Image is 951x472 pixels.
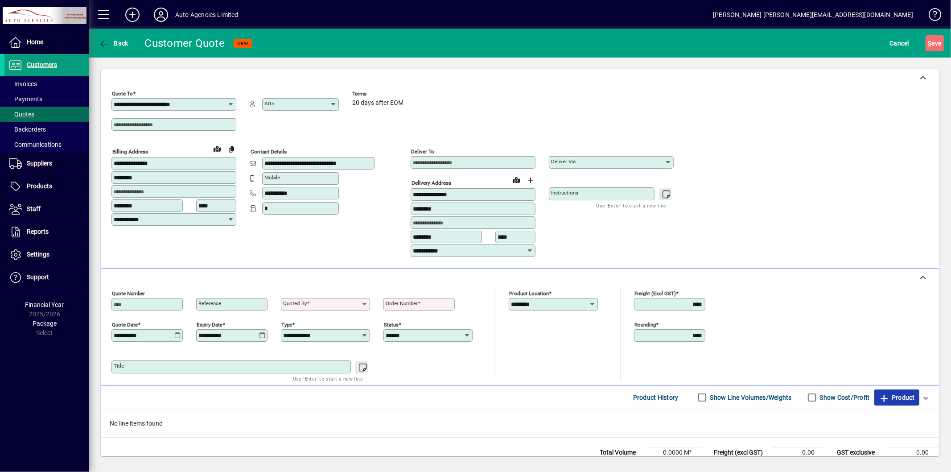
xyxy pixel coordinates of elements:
[9,141,62,148] span: Communications
[27,228,49,235] span: Reports
[175,8,239,22] div: Auto Agencies Limited
[27,61,57,68] span: Customers
[4,153,89,175] a: Suppliers
[928,40,931,47] span: S
[630,389,682,406] button: Product History
[886,447,939,458] td: 0.00
[9,80,37,87] span: Invoices
[4,91,89,107] a: Payments
[386,300,418,306] mat-label: Order number
[9,111,34,118] span: Quotes
[922,2,940,31] a: Knowledge Base
[879,390,915,405] span: Product
[118,7,147,23] button: Add
[9,126,46,133] span: Backorders
[634,321,656,327] mat-label: Rounding
[551,190,578,196] mat-label: Instructions
[264,174,280,181] mat-label: Mobile
[384,321,399,327] mat-label: Status
[33,320,57,327] span: Package
[27,160,52,167] span: Suppliers
[832,447,886,458] td: GST exclusive
[281,321,292,327] mat-label: Type
[888,35,912,51] button: Cancel
[293,373,363,384] mat-hint: Use 'Enter' to start a new line
[283,300,307,306] mat-label: Quoted by
[928,36,942,50] span: ave
[96,35,131,51] button: Back
[772,447,825,458] td: 0.00
[597,200,667,211] mat-hint: Use 'Enter' to start a new line
[352,99,403,107] span: 20 days after EOM
[224,142,239,156] button: Copy to Delivery address
[112,321,138,327] mat-label: Quote date
[27,273,49,281] span: Support
[352,91,406,97] span: Terms
[27,251,49,258] span: Settings
[509,290,549,296] mat-label: Product location
[112,91,133,97] mat-label: Quote To
[649,447,702,458] td: 0.0000 M³
[595,447,649,458] td: Total Volume
[264,100,274,107] mat-label: Attn
[27,205,41,212] span: Staff
[4,137,89,152] a: Communications
[4,107,89,122] a: Quotes
[197,321,222,327] mat-label: Expiry date
[4,244,89,266] a: Settings
[4,31,89,54] a: Home
[509,173,523,187] a: View on map
[4,175,89,198] a: Products
[926,35,944,51] button: Save
[101,410,939,437] div: No line items found
[551,158,576,165] mat-label: Deliver via
[89,35,138,51] app-page-header-button: Back
[709,447,772,458] td: Freight (excl GST)
[25,301,64,308] span: Financial Year
[9,95,42,103] span: Payments
[411,149,434,155] mat-label: Deliver To
[890,36,910,50] span: Cancel
[112,290,145,296] mat-label: Quote number
[4,266,89,289] a: Support
[4,221,89,243] a: Reports
[114,363,124,369] mat-label: Title
[874,389,919,406] button: Product
[713,8,913,22] div: [PERSON_NAME] [PERSON_NAME][EMAIL_ADDRESS][DOMAIN_NAME]
[237,41,248,46] span: NEW
[147,7,175,23] button: Profile
[634,290,676,296] mat-label: Freight (excl GST)
[4,198,89,220] a: Staff
[145,36,225,50] div: Customer Quote
[633,390,679,405] span: Product History
[27,182,52,190] span: Products
[210,141,224,156] a: View on map
[708,393,792,402] label: Show Line Volumes/Weights
[198,300,221,306] mat-label: Reference
[4,122,89,137] a: Backorders
[99,40,128,47] span: Back
[4,76,89,91] a: Invoices
[523,173,538,187] button: Choose address
[27,38,43,46] span: Home
[818,393,870,402] label: Show Cost/Profit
